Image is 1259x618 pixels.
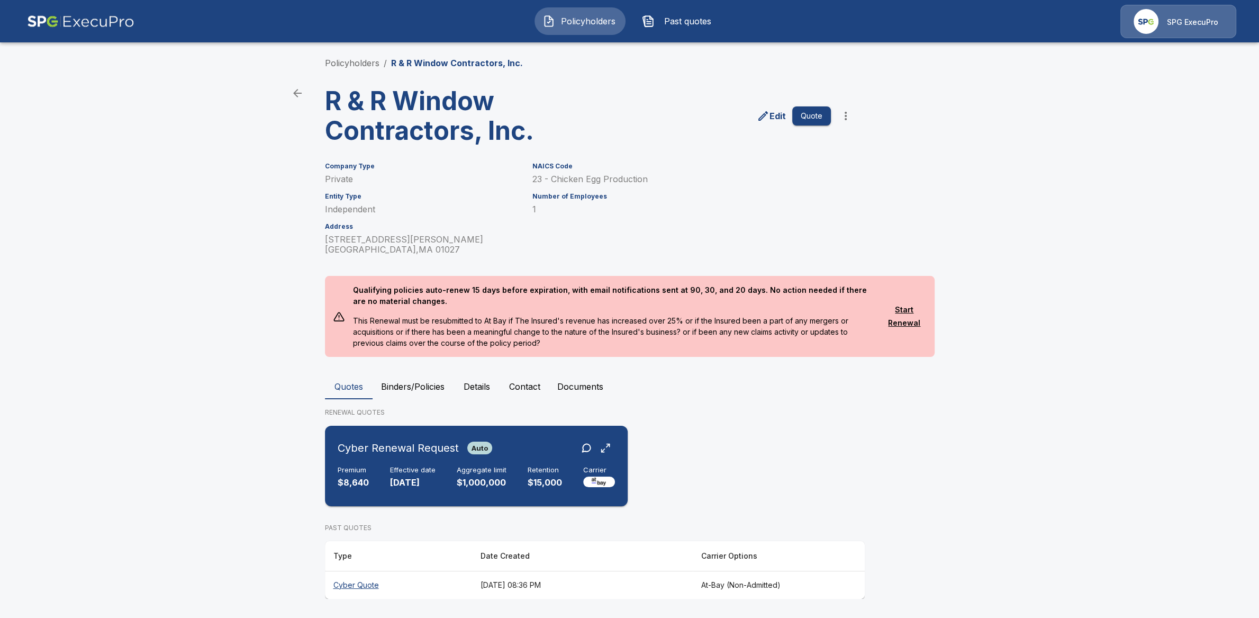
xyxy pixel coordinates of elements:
th: Date Created [472,541,693,571]
button: Quotes [325,374,373,399]
div: policyholder tabs [325,374,935,399]
span: Auto [467,444,492,452]
span: Policyholders [559,15,618,28]
p: Private [325,174,520,184]
button: Quote [792,106,831,126]
img: Agency Icon [1134,9,1158,34]
p: $1,000,000 [457,477,506,489]
span: Past quotes [659,15,717,28]
img: AA Logo [27,5,134,38]
h3: R & R Window Contractors, Inc. [325,86,586,146]
a: Agency IconSPG ExecuPro [1120,5,1236,38]
th: Carrier Options [693,541,865,571]
p: PAST QUOTES [325,523,865,533]
h6: Cyber Renewal Request [338,440,459,456]
button: Documents [549,374,612,399]
img: Carrier [583,477,615,487]
p: Qualifying policies auto-renew 15 days before expiration, with email notifications sent at 90, 30... [345,276,883,315]
p: R & R Window Contractors, Inc. [391,57,523,69]
h6: Carrier [583,466,615,474]
h6: Effective date [390,466,436,474]
nav: breadcrumb [325,57,523,69]
p: SPG ExecuPro [1167,17,1218,28]
img: Past quotes Icon [642,15,655,28]
button: Contact [501,374,549,399]
th: Type [325,541,472,571]
button: more [835,105,856,127]
h6: Premium [338,466,369,474]
button: Past quotes IconPast quotes [634,7,725,35]
th: Cyber Quote [325,571,472,599]
h6: Address [325,223,520,230]
img: Policyholders Icon [542,15,555,28]
p: $8,640 [338,477,369,489]
a: Policyholders [325,58,379,68]
h6: Retention [528,466,562,474]
th: At-Bay (Non-Admitted) [693,571,865,599]
p: Independent [325,204,520,214]
p: $15,000 [528,477,562,489]
li: / [384,57,387,69]
a: edit [755,108,788,124]
h6: Entity Type [325,193,520,200]
a: back [287,83,308,104]
h6: Company Type [325,163,520,170]
th: [DATE] 08:36 PM [472,571,693,599]
button: Binders/Policies [373,374,453,399]
p: RENEWAL QUOTES [325,408,935,417]
p: [STREET_ADDRESS][PERSON_NAME] [GEOGRAPHIC_DATA] , MA 01027 [325,235,520,255]
p: [DATE] [390,477,436,489]
p: 1 [532,204,831,214]
h6: Aggregate limit [457,466,506,474]
p: This Renewal must be resubmitted to At Bay if The Insured's revenue has increased over 25% or if ... [345,315,883,357]
h6: Number of Employees [532,193,831,200]
button: Policyholders IconPolicyholders [535,7,626,35]
button: Start Renewal [883,300,926,333]
h6: NAICS Code [532,163,831,170]
button: Details [453,374,501,399]
p: Edit [769,110,786,122]
p: 23 - Chicken Egg Production [532,174,831,184]
table: responsive table [325,541,865,599]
